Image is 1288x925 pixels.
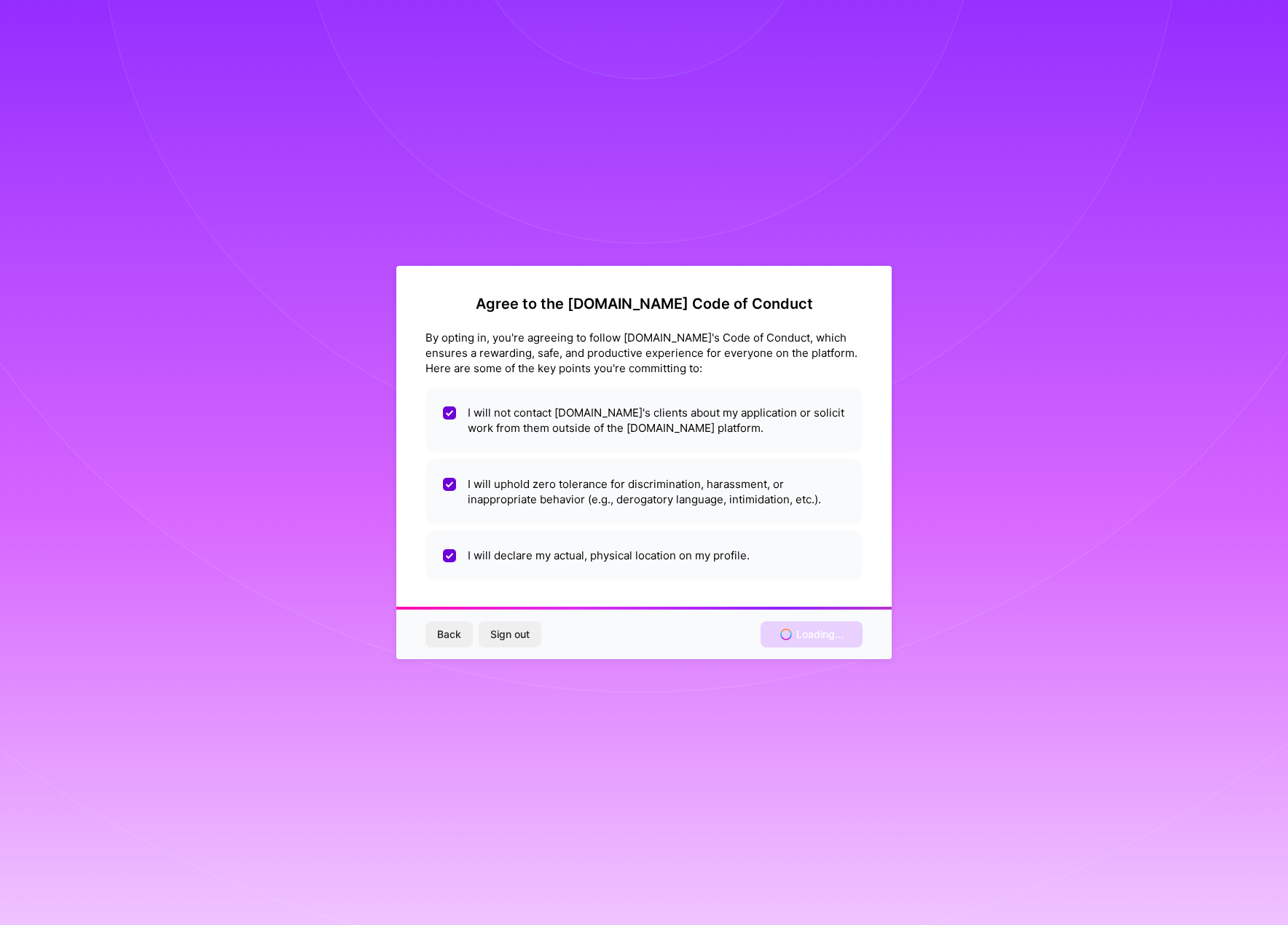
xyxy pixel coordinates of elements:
li: I will not contact [DOMAIN_NAME]'s clients about my application or solicit work from them outside... [425,387,863,453]
div: By opting in, you're agreeing to follow [DOMAIN_NAME]'s Code of Conduct, which ensures a rewardin... [425,330,863,376]
span: Back [437,627,461,642]
li: I will uphold zero tolerance for discrimination, harassment, or inappropriate behavior (e.g., der... [425,459,863,524]
li: I will declare my actual, physical location on my profile. [425,530,863,580]
h2: Agree to the [DOMAIN_NAME] Code of Conduct [425,295,863,312]
button: Sign out [479,621,541,647]
span: Sign out [490,627,530,642]
button: Back [425,621,473,647]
